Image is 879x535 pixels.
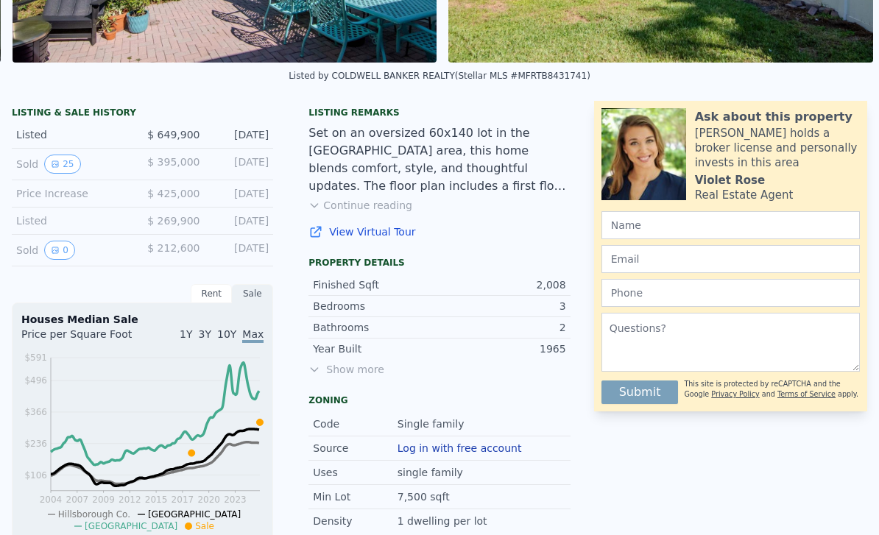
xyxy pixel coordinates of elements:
div: 1 dwelling per lot [398,514,490,528]
div: Single family [398,417,467,431]
div: Finished Sqft [313,277,439,292]
div: Houses Median Sale [21,312,264,327]
div: 1965 [439,341,566,356]
div: [DATE] [211,186,269,201]
div: 7,500 sqft [398,489,453,504]
div: Year Built [313,341,439,356]
div: Uses [313,465,397,480]
div: single family [398,465,466,480]
tspan: 2017 [172,495,194,505]
input: Phone [601,279,860,307]
div: Property details [308,257,570,269]
span: $ 269,900 [147,215,200,227]
div: Bedrooms [313,299,439,313]
div: Listed [16,127,131,142]
button: View historical data [44,241,75,260]
div: Source [313,441,397,456]
tspan: $236 [24,439,47,449]
tspan: 2007 [66,495,89,505]
tspan: 2020 [197,495,220,505]
span: Hillsborough Co. [58,509,130,520]
div: Sale [232,284,273,303]
div: Rent [191,284,232,303]
div: Sold [16,155,131,174]
button: Continue reading [308,198,412,213]
div: [DATE] [211,155,269,174]
button: Submit [601,380,679,404]
span: $ 212,600 [147,242,200,254]
div: LISTING & SALE HISTORY [12,107,273,121]
tspan: $366 [24,407,47,417]
tspan: 2004 [40,495,63,505]
div: Price Increase [16,186,131,201]
div: Density [313,514,397,528]
tspan: 2012 [119,495,141,505]
div: Violet Rose [695,173,765,188]
div: Price per Square Foot [21,327,143,350]
div: Listing remarks [308,107,570,118]
span: 3Y [199,328,211,340]
span: Max [242,328,264,343]
div: This site is protected by reCAPTCHA and the Google and apply. [684,375,860,404]
div: Min Lot [313,489,397,504]
span: [GEOGRAPHIC_DATA] [148,509,241,520]
div: [DATE] [211,241,269,260]
div: Listed by COLDWELL BANKER REALTY (Stellar MLS #MFRTB8431741) [289,71,590,81]
span: $ 395,000 [147,156,200,168]
a: Privacy Policy [711,390,759,398]
div: 2 [439,320,566,335]
tspan: 2015 [145,495,168,505]
span: Show more [308,362,570,377]
tspan: 2023 [224,495,247,505]
tspan: $106 [24,470,47,481]
div: Real Estate Agent [695,188,794,202]
button: Log in with free account [398,442,522,454]
tspan: $591 [24,352,47,363]
span: $ 425,000 [147,188,200,199]
span: Sale [195,521,214,531]
tspan: $496 [24,375,47,386]
div: [DATE] [211,127,269,142]
span: 10Y [217,328,236,340]
div: [PERSON_NAME] holds a broker license and personally invests in this area [695,126,860,170]
span: [GEOGRAPHIC_DATA] [85,521,177,531]
div: Zoning [308,394,570,406]
div: Code [313,417,397,431]
input: Name [601,211,860,239]
div: Listed [16,213,131,228]
button: View historical data [44,155,80,174]
tspan: 2009 [92,495,115,505]
a: View Virtual Tour [308,224,570,239]
span: 1Y [180,328,192,340]
div: Set on an oversized 60x140 lot in the [GEOGRAPHIC_DATA] area, this home blends comfort, style, an... [308,124,570,195]
div: 3 [439,299,566,313]
div: Bathrooms [313,320,439,335]
a: Terms of Service [777,390,836,398]
div: 2,008 [439,277,566,292]
span: $ 649,900 [147,129,200,141]
div: Sold [16,241,131,260]
input: Email [601,245,860,273]
div: [DATE] [211,213,269,228]
div: Ask about this property [695,108,852,126]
